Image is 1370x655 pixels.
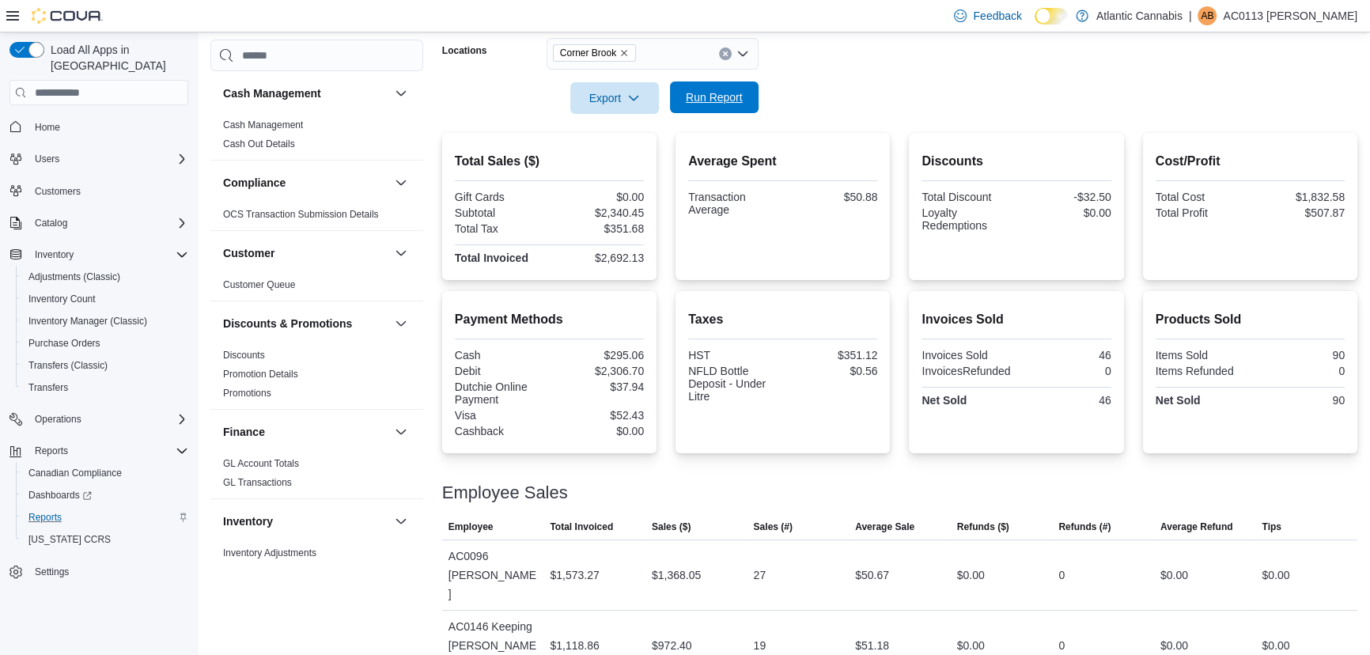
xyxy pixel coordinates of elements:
span: Promotion Details [223,368,298,381]
span: Corner Brook [553,44,636,62]
span: Refunds ($) [957,521,1009,533]
div: AC0113 Baker Jory [1198,6,1217,25]
button: Open list of options [736,47,749,60]
a: Transfers (Classic) [22,356,114,375]
span: Catalog [28,214,188,233]
button: Discounts & Promotions [223,316,388,331]
span: Users [35,153,59,165]
div: Debit [455,365,547,377]
button: Reports [3,440,195,462]
h2: Cost/Profit [1156,152,1345,171]
span: Catalog [35,217,67,229]
div: Transaction Average [688,191,780,216]
div: Visa [455,409,547,422]
div: Items Sold [1156,349,1247,362]
p: | [1189,6,1192,25]
div: Gift Cards [455,191,547,203]
span: Promotions [223,387,271,399]
div: $50.88 [786,191,878,203]
h3: Finance [223,424,265,440]
span: Inventory [28,245,188,264]
nav: Complex example [9,108,188,624]
a: Cash Management [223,119,303,131]
a: Dashboards [22,486,98,505]
div: Cash [455,349,547,362]
div: Discounts & Promotions [210,346,423,409]
div: -$32.50 [1020,191,1111,203]
a: Inventory Adjustments [223,547,316,558]
p: AC0113 [PERSON_NAME] [1223,6,1357,25]
span: Transfers [28,381,68,394]
button: Inventory [223,513,388,529]
span: Customers [28,181,188,201]
strong: Total Invoiced [455,252,528,264]
a: Canadian Compliance [22,464,128,483]
button: Users [28,150,66,168]
div: 0 [1253,365,1345,377]
a: Adjustments (Classic) [22,267,127,286]
span: Sales (#) [754,521,793,533]
div: $51.18 [855,636,889,655]
span: Operations [28,410,188,429]
span: Canadian Compliance [28,467,122,479]
div: Cash Management [210,115,423,160]
div: Total Profit [1156,206,1247,219]
div: $0.00 [1262,636,1289,655]
span: Employee [448,521,494,533]
span: Inventory Manager (Classic) [22,312,188,331]
button: Transfers (Classic) [16,354,195,377]
span: Settings [35,566,69,578]
div: $351.68 [552,222,644,235]
button: Catalog [28,214,74,233]
h3: Compliance [223,175,286,191]
div: 90 [1253,394,1345,407]
div: $0.00 [957,566,985,585]
a: GL Transactions [223,477,292,488]
a: Promotion Details [223,369,298,380]
a: [US_STATE] CCRS [22,530,117,549]
button: Run Report [670,81,759,113]
div: Dutchie Online Payment [455,381,547,406]
span: Corner Brook [560,45,616,61]
div: 19 [754,636,766,655]
a: Promotions [223,388,271,399]
button: Clear input [719,47,732,60]
span: Home [35,121,60,134]
span: Transfers [22,378,188,397]
h2: Taxes [688,310,877,329]
div: $1,573.27 [550,566,599,585]
button: Cash Management [392,84,411,103]
div: $0.00 [957,636,985,655]
a: GL Account Totals [223,458,299,469]
span: Reports [28,511,62,524]
span: Operations [35,413,81,426]
button: Purchase Orders [16,332,195,354]
span: Purchase Orders [28,337,100,350]
h2: Products Sold [1156,310,1345,329]
span: Export [580,82,649,114]
div: $0.00 [552,425,644,437]
button: Inventory Manager (Classic) [16,310,195,332]
span: [US_STATE] CCRS [28,533,111,546]
span: Transfers (Classic) [22,356,188,375]
div: $972.40 [652,636,692,655]
h2: Invoices Sold [922,310,1111,329]
h2: Discounts [922,152,1111,171]
a: Settings [28,562,75,581]
span: Load All Apps in [GEOGRAPHIC_DATA] [44,42,188,74]
span: Home [28,116,188,136]
div: $50.67 [855,566,889,585]
span: Settings [28,562,188,581]
div: $37.94 [552,381,644,393]
a: Home [28,118,66,137]
a: Customer Queue [223,279,295,290]
div: Total Tax [455,222,547,235]
a: OCS Transaction Submission Details [223,209,379,220]
span: Canadian Compliance [22,464,188,483]
h2: Average Spent [688,152,877,171]
div: $0.00 [1020,206,1111,219]
span: Tips [1262,521,1281,533]
h2: Payment Methods [455,310,644,329]
button: Discounts & Promotions [392,314,411,333]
